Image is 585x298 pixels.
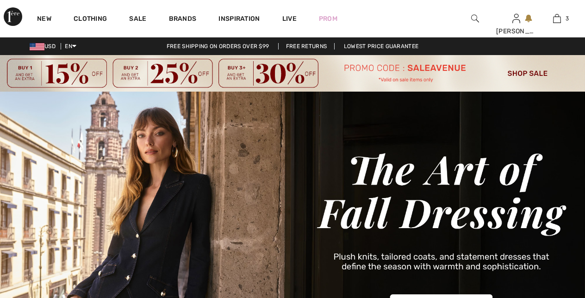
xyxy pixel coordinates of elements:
a: Free shipping on orders over $99 [159,43,277,50]
span: Inspiration [218,15,260,25]
a: Clothing [74,15,107,25]
a: Sale [129,15,146,25]
a: Free Returns [278,43,335,50]
a: New [37,15,51,25]
img: My Info [512,13,520,24]
div: [PERSON_NAME] [496,26,536,36]
img: My Bag [553,13,561,24]
span: EN [65,43,76,50]
a: Sign In [512,14,520,23]
a: Live [282,14,297,24]
a: Brands [169,15,197,25]
img: 1ère Avenue [4,7,22,26]
a: 3 [537,13,577,24]
span: USD [30,43,59,50]
img: search the website [471,13,479,24]
a: Lowest Price Guarantee [336,43,426,50]
span: 3 [566,14,569,23]
a: Prom [319,14,337,24]
img: US Dollar [30,43,44,50]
